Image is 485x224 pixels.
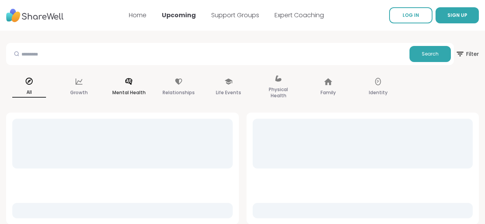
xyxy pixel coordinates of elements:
a: LOG IN [389,7,432,23]
span: Filter [455,45,479,63]
p: Physical Health [261,85,295,100]
button: Filter [455,43,479,65]
a: Upcoming [162,11,196,20]
a: Home [129,11,146,20]
a: Support Groups [211,11,259,20]
p: Family [321,88,336,97]
p: Mental Health [112,88,146,97]
p: All [12,88,46,98]
p: Relationships [163,88,195,97]
span: Search [422,51,439,57]
img: ShareWell Nav Logo [6,5,64,26]
button: SIGN UP [436,7,479,23]
span: SIGN UP [447,12,467,18]
a: Expert Coaching [275,11,324,20]
p: Growth [70,88,88,97]
p: Identity [369,88,388,97]
span: LOG IN [403,12,419,18]
button: Search [409,46,451,62]
p: Life Events [216,88,241,97]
